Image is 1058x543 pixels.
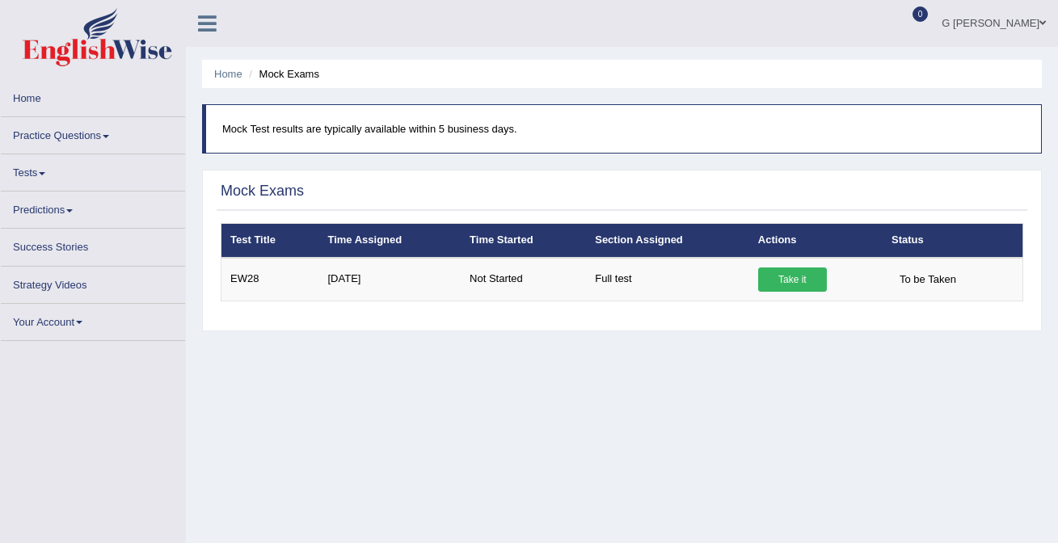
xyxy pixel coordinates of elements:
[222,121,1025,137] p: Mock Test results are typically available within 5 business days.
[221,183,304,200] h2: Mock Exams
[586,224,749,258] th: Section Assigned
[221,258,319,301] td: EW28
[318,258,461,301] td: [DATE]
[758,267,827,292] a: Take it
[318,224,461,258] th: Time Assigned
[461,224,586,258] th: Time Started
[586,258,749,301] td: Full test
[1,154,185,186] a: Tests
[214,68,242,80] a: Home
[1,80,185,112] a: Home
[1,229,185,260] a: Success Stories
[883,224,1023,258] th: Status
[1,304,185,335] a: Your Account
[892,267,964,292] span: To be Taken
[221,224,319,258] th: Test Title
[749,224,883,258] th: Actions
[1,267,185,298] a: Strategy Videos
[1,192,185,223] a: Predictions
[913,6,929,22] span: 0
[245,66,319,82] li: Mock Exams
[461,258,586,301] td: Not Started
[1,117,185,149] a: Practice Questions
